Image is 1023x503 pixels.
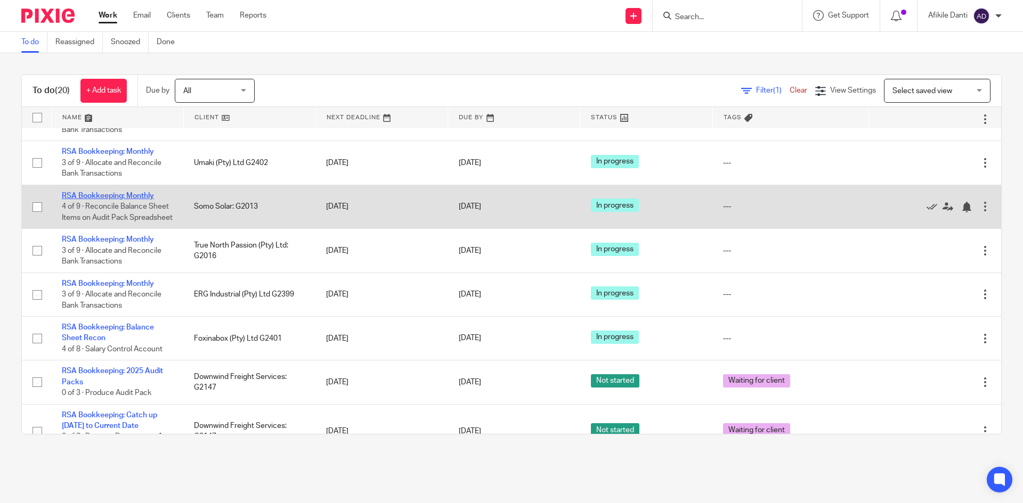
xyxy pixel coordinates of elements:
[62,192,154,200] a: RSA Bookkeeping: Monthly
[183,185,315,228] td: Somo Solar: G2013
[723,333,858,344] div: ---
[62,203,173,221] span: 4 of 9 · Reconcile Balance Sheet Items on Audit Pack Spreadsheet
[111,32,149,53] a: Snoozed
[315,185,448,228] td: [DATE]
[62,411,157,430] a: RSA Bookkeeping: Catch up [DATE] to Current Date
[183,273,315,316] td: ERG Industrial (Pty) Ltd G2399
[830,87,876,94] span: View Settings
[927,201,943,212] a: Mark as done
[157,32,183,53] a: Done
[591,286,639,300] span: In progress
[62,367,163,385] a: RSA Bookkeeping: 2025 Audit Packs
[62,236,154,243] a: RSA Bookkeeping: Monthly
[62,280,154,287] a: RSA Bookkeeping: Monthly
[892,87,952,95] span: Select saved view
[62,115,161,134] span: 3 of 9 · Allocate and Reconcile Bank Transactions
[459,291,481,298] span: [DATE]
[315,317,448,360] td: [DATE]
[183,229,315,273] td: True North Passion (Pty) Ltd: G2016
[315,273,448,316] td: [DATE]
[591,243,639,256] span: In progress
[459,427,481,435] span: [DATE]
[206,10,224,21] a: Team
[183,360,315,404] td: Downwind Freight Services: G2147
[62,324,154,342] a: RSA Bookkeeping: Balance Sheet Recon
[240,10,266,21] a: Reports
[62,148,154,155] a: RSA Bookkeeping: Monthly
[62,159,161,178] span: 3 of 9 · Allocate and Reconcile Bank Transactions
[723,423,790,436] span: Waiting for client
[315,229,448,273] td: [DATE]
[21,32,47,53] a: To do
[459,203,481,210] span: [DATE]
[183,87,191,95] span: All
[315,360,448,404] td: [DATE]
[62,345,163,353] span: 4 of 8 · Salary Control Account
[973,7,990,24] img: svg%3E
[62,433,169,451] span: 0 of 8 · Request Documents_1st Request
[459,378,481,386] span: [DATE]
[133,10,151,21] a: Email
[167,10,190,21] a: Clients
[183,404,315,459] td: Downwind Freight Services: G2147
[55,86,70,95] span: (20)
[315,404,448,459] td: [DATE]
[591,331,639,344] span: In progress
[591,423,639,436] span: Not started
[723,245,858,256] div: ---
[773,87,782,94] span: (1)
[591,374,639,387] span: Not started
[756,87,790,94] span: Filter
[62,247,161,266] span: 3 of 9 · Allocate and Reconcile Bank Transactions
[62,291,161,309] span: 3 of 9 · Allocate and Reconcile Bank Transactions
[724,114,742,120] span: Tags
[459,159,481,167] span: [DATE]
[315,141,448,185] td: [DATE]
[723,158,858,168] div: ---
[928,10,968,21] p: Afikile Danti
[21,9,75,23] img: Pixie
[723,374,790,387] span: Waiting for client
[723,201,858,212] div: ---
[62,389,151,397] span: 0 of 3 · Produce Audit Pack
[591,155,639,168] span: In progress
[183,141,315,185] td: Umaki (Pty) Ltd G2402
[99,10,117,21] a: Work
[80,79,127,103] a: + Add task
[723,289,858,300] div: ---
[674,13,770,22] input: Search
[459,335,481,342] span: [DATE]
[790,87,807,94] a: Clear
[55,32,103,53] a: Reassigned
[459,247,481,254] span: [DATE]
[591,199,639,212] span: In progress
[33,85,70,96] h1: To do
[183,317,315,360] td: Foxinabox (Pty) Ltd G2401
[146,85,169,96] p: Due by
[828,12,869,19] span: Get Support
